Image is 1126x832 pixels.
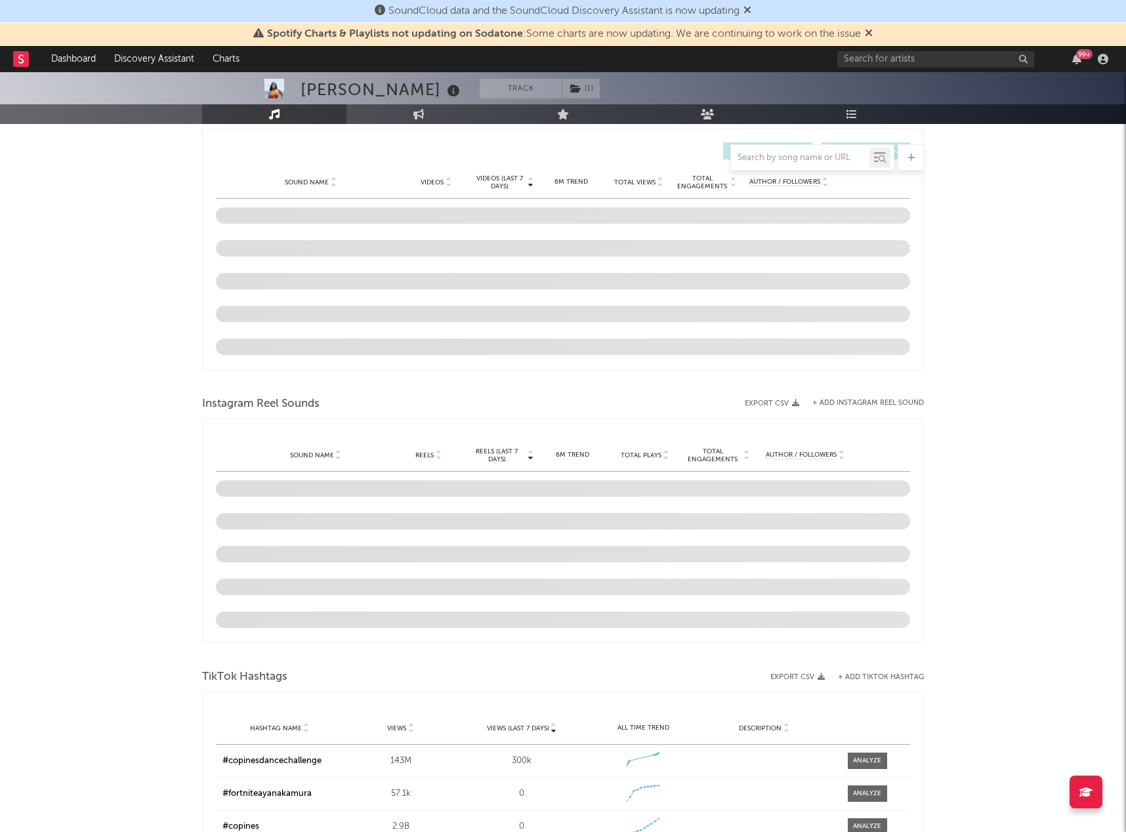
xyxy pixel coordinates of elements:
[222,789,312,798] a: #fortniteayanakamura
[421,178,444,186] span: Videos
[541,177,602,187] div: 6M Trend
[465,755,579,768] div: 300k
[222,757,322,765] a: #copinesdancechallenge
[267,29,523,39] span: Spotify Charts & Playlists not updating on Sodatone
[822,142,910,159] button: Official(0)
[770,673,825,681] button: Export CSV
[1076,49,1093,59] div: 99 +
[621,451,661,459] span: Total Plays
[105,46,203,72] a: Discovery Assistant
[290,451,334,459] span: Sound Name
[825,674,924,681] button: + Add TikTok Hashtag
[468,447,526,463] span: Reels (last 7 days)
[222,822,259,831] a: #copines
[202,669,287,685] span: TikTok Hashtags
[838,674,924,681] button: + Add TikTok Hashtag
[614,178,656,186] span: Total Views
[684,447,742,463] span: Total Engagements
[743,6,751,16] span: Dismiss
[731,153,869,163] input: Search by song name or URL
[473,175,526,190] span: Videos (last 7 days)
[799,400,924,407] div: + Add Instagram Reel Sound
[203,46,249,72] a: Charts
[676,175,729,190] span: Total Engagements
[562,79,600,98] span: ( 1 )
[388,6,740,16] span: SoundCloud data and the SoundCloud Discovery Assistant is now updating
[562,79,600,98] button: (1)
[267,29,861,39] span: : Some charts are now updating. We are continuing to work on the issue
[739,724,782,732] span: Description
[749,178,820,186] span: Author / Followers
[301,79,463,100] div: [PERSON_NAME]
[250,724,302,732] span: Hashtag Name
[487,724,549,732] span: Views (last 7 days)
[766,451,837,459] span: Author / Followers
[285,178,329,186] span: Sound Name
[344,787,459,801] div: 57.1k
[586,723,701,733] div: All Time Trend
[480,79,562,98] button: Track
[202,396,320,412] span: Instagram Reel Sounds
[465,787,579,801] div: 0
[723,142,812,159] button: UGC(0)
[812,400,924,407] button: + Add Instagram Reel Sound
[865,29,873,39] span: Dismiss
[415,451,434,459] span: Reels
[745,400,799,407] button: Export CSV
[837,51,1034,68] input: Search for artists
[42,46,105,72] a: Dashboard
[1072,54,1081,64] button: 99+
[344,755,459,768] div: 143M
[540,450,606,460] div: 6M Trend
[387,724,406,732] span: Views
